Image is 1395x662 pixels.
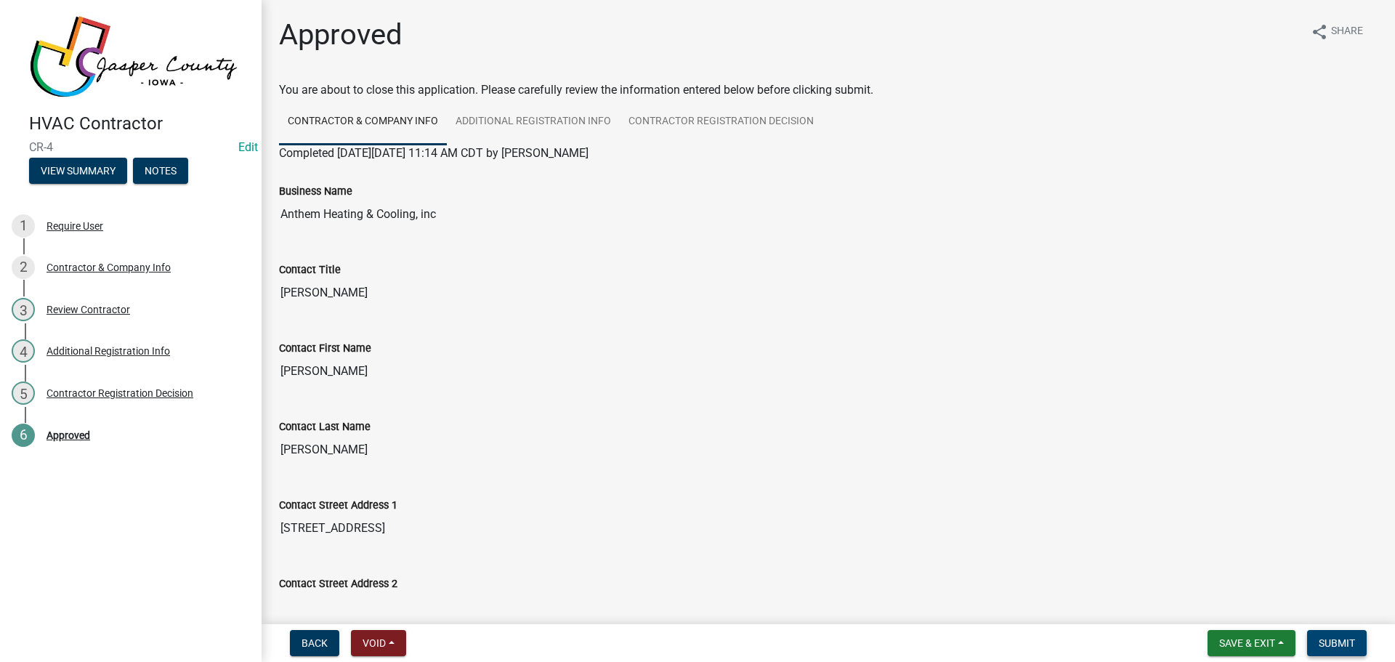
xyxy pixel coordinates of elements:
h4: HVAC Contractor [29,113,250,134]
div: Contractor Registration Decision [46,388,193,398]
div: Contractor & Company Info [46,262,171,273]
label: Contact Title [279,265,341,275]
span: Submit [1319,637,1355,649]
span: Void [363,637,386,649]
div: Review Contractor [46,304,130,315]
button: Submit [1307,630,1367,656]
label: Business Name [279,187,352,197]
div: 4 [12,339,35,363]
div: 3 [12,298,35,321]
a: Additional Registration Info [447,99,620,145]
wm-modal-confirm: Summary [29,166,127,177]
img: Jasper County, Iowa [29,15,238,98]
div: 1 [12,214,35,238]
button: Void [351,630,406,656]
span: CR-4 [29,140,232,154]
label: Contact Street Address 2 [279,579,397,589]
a: Edit [238,140,258,154]
div: Approved [46,430,90,440]
div: Additional Registration Info [46,346,170,356]
button: Back [290,630,339,656]
div: 2 [12,256,35,279]
label: Contact Street Address 1 [279,501,397,511]
a: Contractor & Company Info [279,99,447,145]
span: Save & Exit [1219,637,1275,649]
label: Contact Last Name [279,422,371,432]
button: Save & Exit [1208,630,1295,656]
span: Share [1331,23,1363,41]
div: 6 [12,424,35,447]
wm-modal-confirm: Edit Application Number [238,140,258,154]
i: share [1311,23,1328,41]
div: Require User [46,221,103,231]
h1: Approved [279,17,403,52]
a: Contractor Registration Decision [620,99,822,145]
label: Contact First Name [279,344,371,354]
button: shareShare [1299,17,1375,46]
span: Back [302,637,328,649]
wm-modal-confirm: Notes [133,166,188,177]
div: 5 [12,382,35,405]
button: View Summary [29,158,127,184]
button: Notes [133,158,188,184]
span: Completed [DATE][DATE] 11:14 AM CDT by [PERSON_NAME] [279,146,589,160]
